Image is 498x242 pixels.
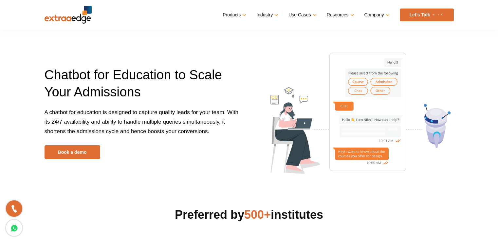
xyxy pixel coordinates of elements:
a: Company [364,10,388,20]
h2: Preferred by institutes [45,207,454,223]
span: A chatbot for education is designed to capture quality leads for your team. With its 24/7 availab... [45,109,239,134]
a: Use Cases [288,10,315,20]
img: chatbot [267,51,454,174]
a: Let’s Talk [400,9,454,21]
a: Industry [256,10,277,20]
a: Products [223,10,245,20]
span: 500+ [244,208,271,221]
a: Resources [327,10,353,20]
span: Chatbot for Education to Scale Your Admissions [45,68,222,99]
a: Book a demo [45,145,100,159]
